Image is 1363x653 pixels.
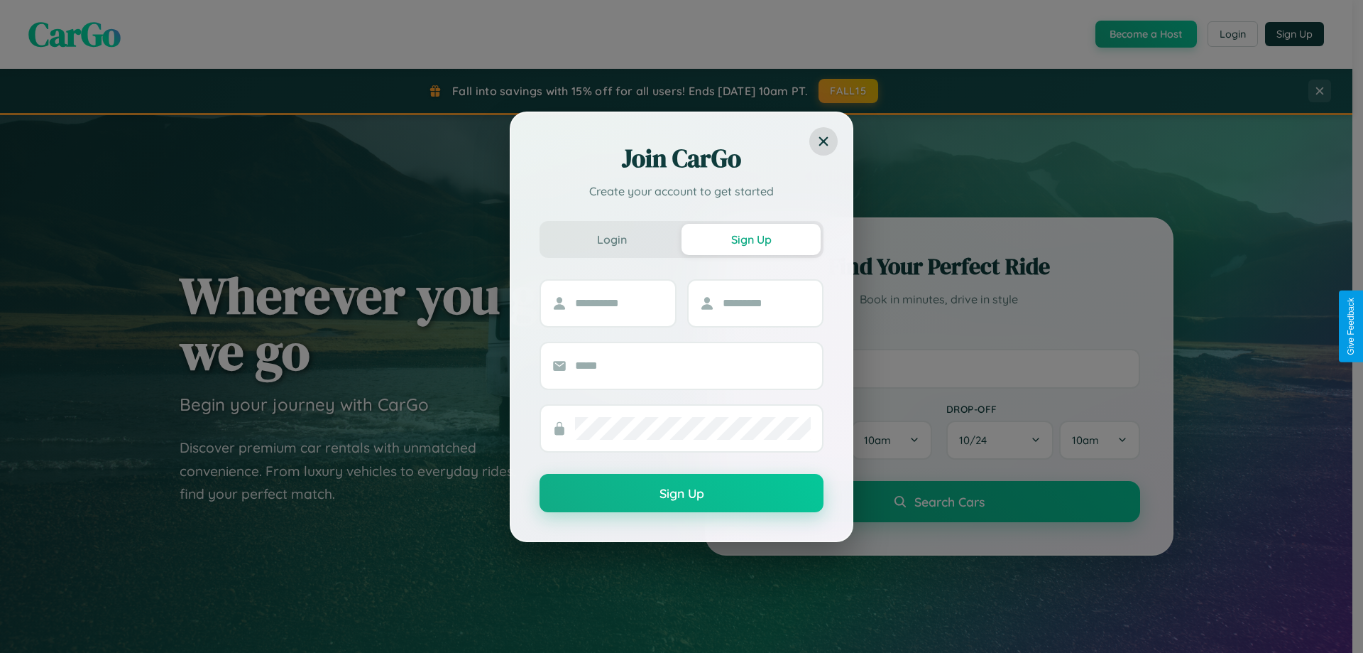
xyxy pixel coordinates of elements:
p: Create your account to get started [540,183,823,200]
button: Login [542,224,681,255]
button: Sign Up [540,474,823,512]
div: Give Feedback [1346,298,1356,355]
button: Sign Up [681,224,821,255]
h2: Join CarGo [540,141,823,176]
